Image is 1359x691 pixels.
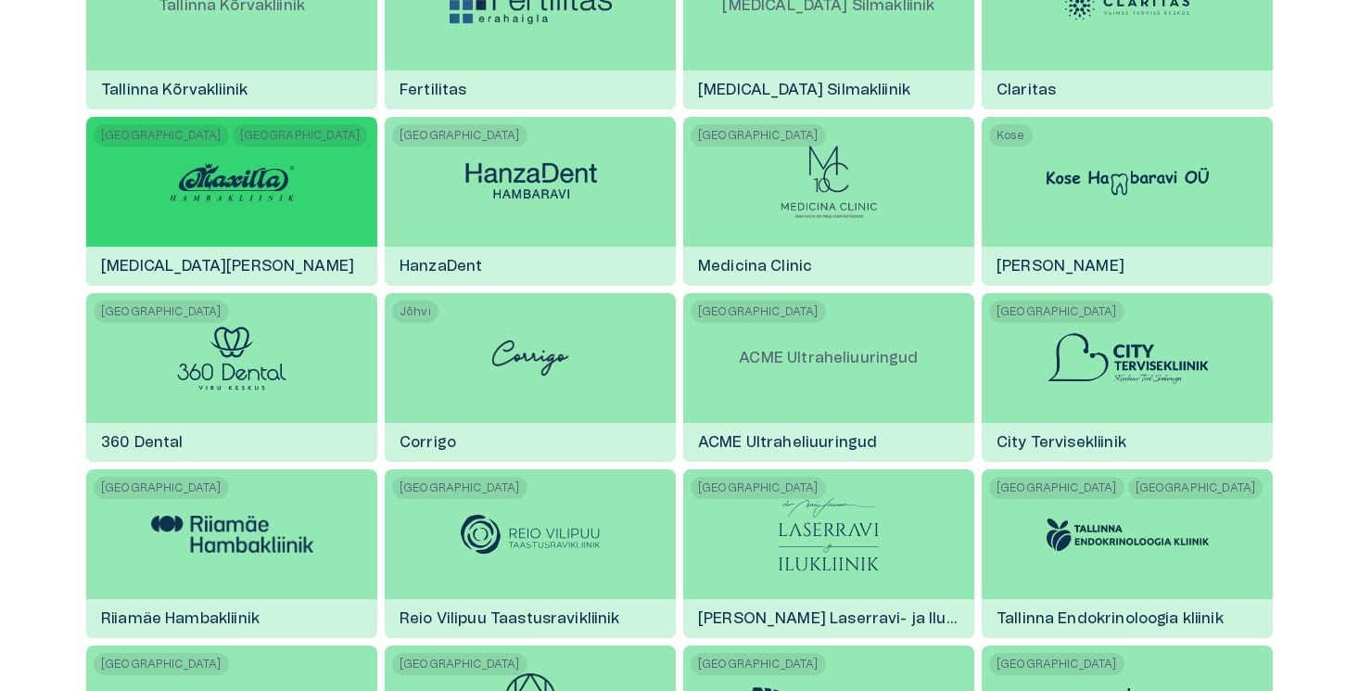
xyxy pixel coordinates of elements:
span: [GEOGRAPHIC_DATA] [94,301,229,323]
p: ACME Ultraheliuuringud [724,332,933,384]
span: [GEOGRAPHIC_DATA] [989,653,1124,675]
h6: Tallinna Endokrinoloogia kliinik [982,594,1238,644]
a: [GEOGRAPHIC_DATA]City Tervisekliinik logoCity Tervisekliinik [982,293,1273,462]
h6: 360 Dental [86,417,198,467]
img: Kose Hambaravi logo [1047,168,1209,196]
h6: Fertilitas [385,65,482,115]
span: [GEOGRAPHIC_DATA] [691,653,826,675]
a: KoseKose Hambaravi logo[PERSON_NAME] [982,117,1273,286]
span: [GEOGRAPHIC_DATA] [989,477,1124,499]
img: Corrigo logo [484,321,577,395]
span: [GEOGRAPHIC_DATA] [94,477,229,499]
a: [GEOGRAPHIC_DATA]360 Dental logo360 Dental [86,293,377,462]
h6: City Tervisekliinik [982,417,1141,467]
h6: HanzaDent [385,241,497,291]
span: [GEOGRAPHIC_DATA] [392,653,527,675]
img: City Tervisekliinik logo [1047,331,1209,385]
img: Dr Mari Laasma Laserravi- ja Ilukliinik logo [778,497,879,571]
span: [GEOGRAPHIC_DATA] [989,301,1124,323]
a: [GEOGRAPHIC_DATA]Riiamäe Hambakliinik logoRiiamäe Hambakliinik [86,469,377,638]
img: Riiamäe Hambakliinik logo [151,516,313,553]
a: JõhviCorrigo logoCorrigo [385,293,676,462]
span: [GEOGRAPHIC_DATA] [691,124,826,147]
span: [GEOGRAPHIC_DATA] [94,124,229,147]
a: [GEOGRAPHIC_DATA]Dr Mari Laasma Laserravi- ja Ilukliinik logo[PERSON_NAME] Laserravi- ja Ilukliinik [683,469,974,638]
h6: [PERSON_NAME] [982,241,1139,291]
span: Kose [989,124,1033,147]
h6: Reio Vilipuu Taastusravikliinik [385,594,635,644]
span: [GEOGRAPHIC_DATA] [392,477,527,499]
span: [GEOGRAPHIC_DATA] [94,653,229,675]
a: [GEOGRAPHIC_DATA][GEOGRAPHIC_DATA]Tallinna Endokrinoloogia kliinik logoTallinna Endokrinoloogia k... [982,469,1273,638]
h6: [MEDICAL_DATA][PERSON_NAME] [86,241,369,291]
a: [GEOGRAPHIC_DATA]Medicina Clinic logoMedicina Clinic [683,117,974,286]
h6: Riiamäe Hambakliinik [86,594,274,644]
a: [GEOGRAPHIC_DATA]ACME UltraheliuuringudACME Ultraheliuuringud [683,293,974,462]
span: [GEOGRAPHIC_DATA] [1128,477,1264,499]
h6: [MEDICAL_DATA] Silmakliinik [683,65,925,115]
img: HanzaDent logo [450,157,612,208]
img: 360 Dental logo [177,326,286,390]
img: Reio Vilipuu Taastusravikliinik logo [461,515,600,555]
h6: Corrigo [385,417,471,467]
h6: Tallinna Kõrvakliinik [86,65,262,115]
h6: ACME Ultraheliuuringud [683,417,892,467]
span: [GEOGRAPHIC_DATA] [233,124,368,147]
img: Medicina Clinic logo [780,145,878,219]
a: [GEOGRAPHIC_DATA][GEOGRAPHIC_DATA]Maxilla Hambakliinik logo[MEDICAL_DATA][PERSON_NAME] [86,117,377,286]
img: Tallinna Endokrinoloogia kliinik logo [1047,518,1209,551]
h6: [PERSON_NAME] Laserravi- ja Ilukliinik [683,594,974,644]
span: [GEOGRAPHIC_DATA] [691,301,826,323]
h6: Claritas [982,65,1071,115]
img: Maxilla Hambakliinik logo [162,154,301,210]
h6: Medicina Clinic [683,241,827,291]
span: Jõhvi [392,301,438,323]
a: [GEOGRAPHIC_DATA]Reio Vilipuu Taastusravikliinik logoReio Vilipuu Taastusravikliinik [385,469,676,638]
span: [GEOGRAPHIC_DATA] [392,124,527,147]
a: [GEOGRAPHIC_DATA]HanzaDent logoHanzaDent [385,117,676,286]
span: [GEOGRAPHIC_DATA] [691,477,826,499]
